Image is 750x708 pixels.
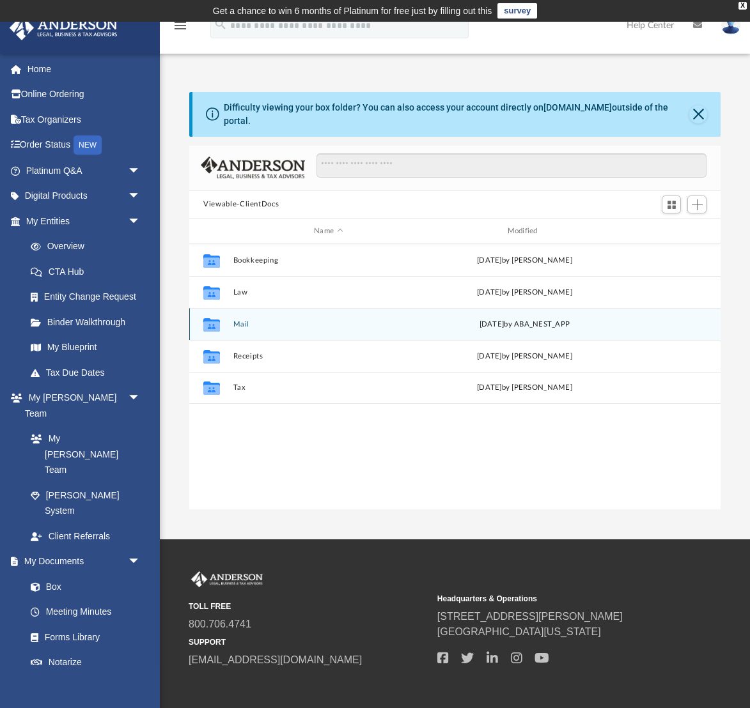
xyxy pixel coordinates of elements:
[437,611,623,622] a: [STREET_ADDRESS][PERSON_NAME]
[233,384,424,392] button: Tax
[430,383,620,394] div: [DATE] by [PERSON_NAME]
[430,255,620,266] div: [DATE] by [PERSON_NAME]
[189,244,721,509] div: grid
[9,208,160,234] a: My Entitiesarrow_drop_down
[662,196,681,213] button: Switch to Grid View
[9,183,160,209] a: Digital Productsarrow_drop_down
[9,107,160,132] a: Tax Organizers
[18,624,147,650] a: Forms Library
[18,523,153,549] a: Client Referrals
[437,626,601,637] a: [GEOGRAPHIC_DATA][US_STATE]
[18,309,160,335] a: Binder Walkthrough
[173,18,188,33] i: menu
[74,135,102,155] div: NEW
[18,482,153,523] a: [PERSON_NAME] System
[189,571,265,588] img: Anderson Advisors Platinum Portal
[9,132,160,158] a: Order StatusNEW
[689,105,707,123] button: Close
[543,102,612,112] a: [DOMAIN_NAME]
[18,650,153,675] a: Notarize
[18,574,147,599] a: Box
[9,549,153,574] a: My Documentsarrow_drop_down
[214,17,228,31] i: search
[128,208,153,235] span: arrow_drop_down
[429,226,620,237] div: Modified
[189,654,362,665] a: [EMAIL_ADDRESS][DOMAIN_NAME]
[18,259,160,284] a: CTA Hub
[233,226,424,237] div: Name
[497,3,537,19] a: survey
[6,15,121,40] img: Anderson Advisors Platinum Portal
[9,385,153,426] a: My [PERSON_NAME] Teamarrow_drop_down
[9,82,160,107] a: Online Ordering
[233,352,424,360] button: Receipts
[430,287,620,298] div: [DATE] by [PERSON_NAME]
[316,153,707,178] input: Search files and folders
[128,158,153,184] span: arrow_drop_down
[189,636,428,648] small: SUPPORT
[233,320,424,328] button: Mail
[430,351,620,362] div: [DATE] by [PERSON_NAME]
[625,226,715,237] div: id
[128,183,153,210] span: arrow_drop_down
[437,593,677,604] small: Headquarters & Operations
[18,234,160,259] a: Overview
[721,16,740,35] img: User Pic
[233,256,424,265] button: Bookkeeping
[687,196,707,213] button: Add
[203,199,279,210] button: Viewable-ClientDocs
[738,2,747,10] div: close
[195,226,227,237] div: id
[9,158,160,183] a: Platinum Q&Aarrow_drop_down
[18,284,160,310] a: Entity Change Request
[128,549,153,575] span: arrow_drop_down
[128,385,153,412] span: arrow_drop_down
[189,619,251,629] a: 800.706.4741
[9,56,160,82] a: Home
[18,335,153,360] a: My Blueprint
[224,101,689,128] div: Difficulty viewing your box folder? You can also access your account directly on outside of the p...
[189,601,428,612] small: TOLL FREE
[18,426,147,483] a: My [PERSON_NAME] Team
[430,319,620,330] div: [DATE] by ABA_NEST_APP
[18,360,160,385] a: Tax Due Dates
[213,3,492,19] div: Get a chance to win 6 months of Platinum for free just by filling out this
[233,288,424,296] button: Law
[18,599,153,625] a: Meeting Minutes
[173,24,188,33] a: menu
